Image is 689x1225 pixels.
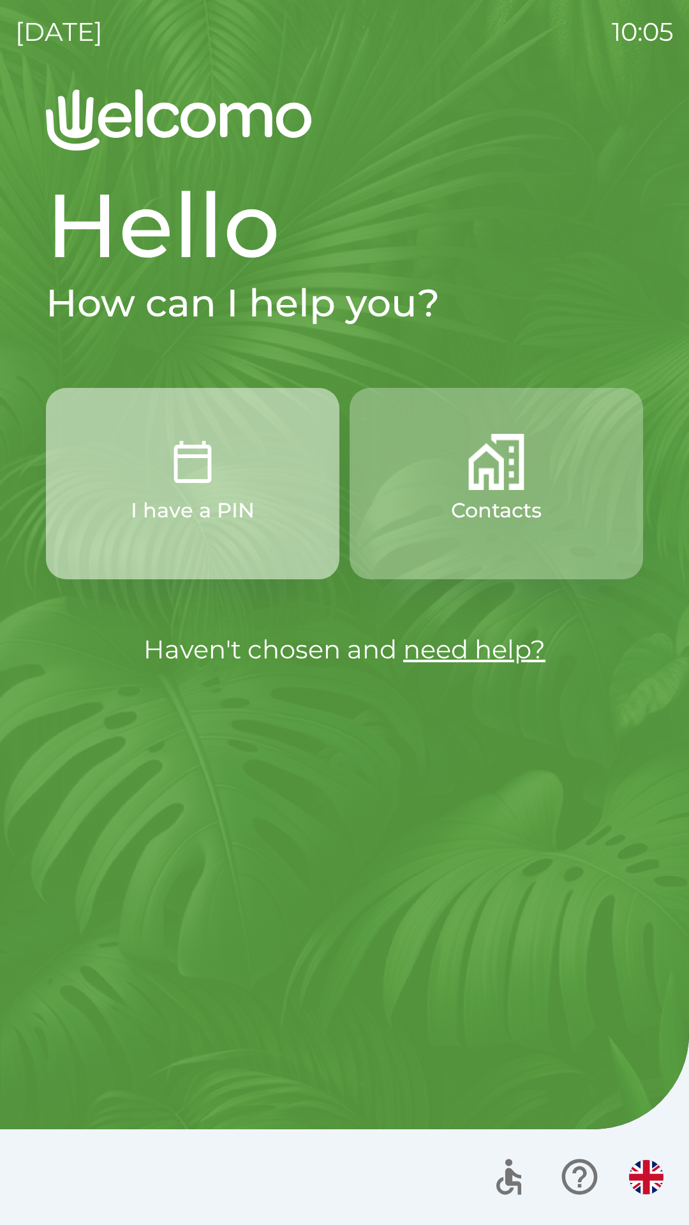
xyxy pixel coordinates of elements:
a: need help? [403,634,545,665]
button: I have a PIN [46,388,339,579]
img: en flag [629,1160,663,1194]
button: Contacts [350,388,643,579]
h2: How can I help you? [46,279,643,327]
img: Logo [46,89,643,151]
p: I have a PIN [131,495,255,526]
img: 5e2e28c1-c202-46ef-a5d1-e3942d4b9552.png [165,434,221,490]
p: Contacts [451,495,542,526]
p: [DATE] [15,13,103,51]
p: 10:05 [612,13,674,51]
h1: Hello [46,171,643,279]
p: Haven't chosen and [46,630,643,669]
img: b27049de-0b2f-40e4-9c03-fd08ed06dc8a.png [468,434,524,490]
